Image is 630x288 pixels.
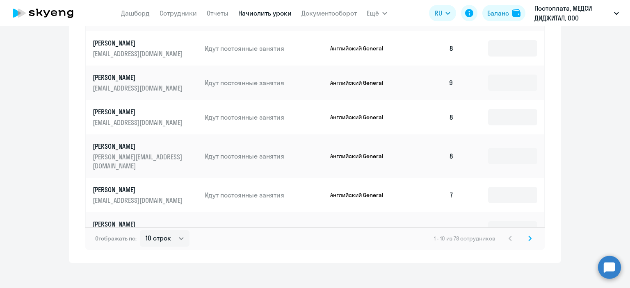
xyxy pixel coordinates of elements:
[330,45,392,52] p: Английский General
[205,225,324,234] p: Идут постоянные занятия
[93,142,185,151] p: [PERSON_NAME]
[403,66,460,100] td: 9
[93,152,185,170] p: [PERSON_NAME][EMAIL_ADDRESS][DOMAIN_NAME]
[205,190,324,200] p: Идут постоянные занятия
[367,8,379,18] span: Ещё
[238,9,292,17] a: Начислить уроки
[534,3,611,23] p: Постоплата, МЕДСИ ДИДЖИТАЛ, ООО
[205,152,324,161] p: Идут постоянные занятия
[93,107,185,116] p: [PERSON_NAME]
[93,39,185,48] p: [PERSON_NAME]
[512,9,520,17] img: balance
[93,142,198,170] a: [PERSON_NAME][PERSON_NAME][EMAIL_ADDRESS][DOMAIN_NAME]
[429,5,456,21] button: RU
[121,9,150,17] a: Дашборд
[330,191,392,199] p: Английский General
[93,196,185,205] p: [EMAIL_ADDRESS][DOMAIN_NAME]
[367,5,387,21] button: Ещё
[435,8,442,18] span: RU
[93,107,198,127] a: [PERSON_NAME][EMAIL_ADDRESS][DOMAIN_NAME]
[487,8,509,18] div: Баланс
[301,9,357,17] a: Документооборот
[330,79,392,86] p: Английский General
[434,235,495,242] span: 1 - 10 из 78 сотрудников
[160,9,197,17] a: Сотрудники
[93,185,198,205] a: [PERSON_NAME][EMAIL_ADDRESS][DOMAIN_NAME]
[330,226,392,233] p: Английский General
[93,73,185,82] p: [PERSON_NAME]
[205,78,324,87] p: Идут постоянные занятия
[93,73,198,93] a: [PERSON_NAME][EMAIL_ADDRESS][DOMAIN_NAME]
[207,9,228,17] a: Отчеты
[403,31,460,66] td: 8
[403,100,460,134] td: 8
[403,134,460,178] td: 8
[530,3,623,23] button: Постоплата, МЕДСИ ДИДЖИТАЛ, ООО
[95,235,137,242] span: Отображать по:
[93,39,198,58] a: [PERSON_NAME][EMAIL_ADDRESS][DOMAIN_NAME]
[205,113,324,122] p: Идут постоянные занятия
[330,152,392,160] p: Английский General
[93,185,185,194] p: [PERSON_NAME]
[93,220,198,239] a: [PERSON_NAME][EMAIL_ADDRESS][DOMAIN_NAME]
[403,212,460,247] td: 8
[93,49,185,58] p: [EMAIL_ADDRESS][DOMAIN_NAME]
[482,5,525,21] button: Балансbalance
[403,178,460,212] td: 7
[93,118,185,127] p: [EMAIL_ADDRESS][DOMAIN_NAME]
[205,44,324,53] p: Идут постоянные занятия
[330,113,392,121] p: Английский General
[93,84,185,93] p: [EMAIL_ADDRESS][DOMAIN_NAME]
[93,220,185,229] p: [PERSON_NAME]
